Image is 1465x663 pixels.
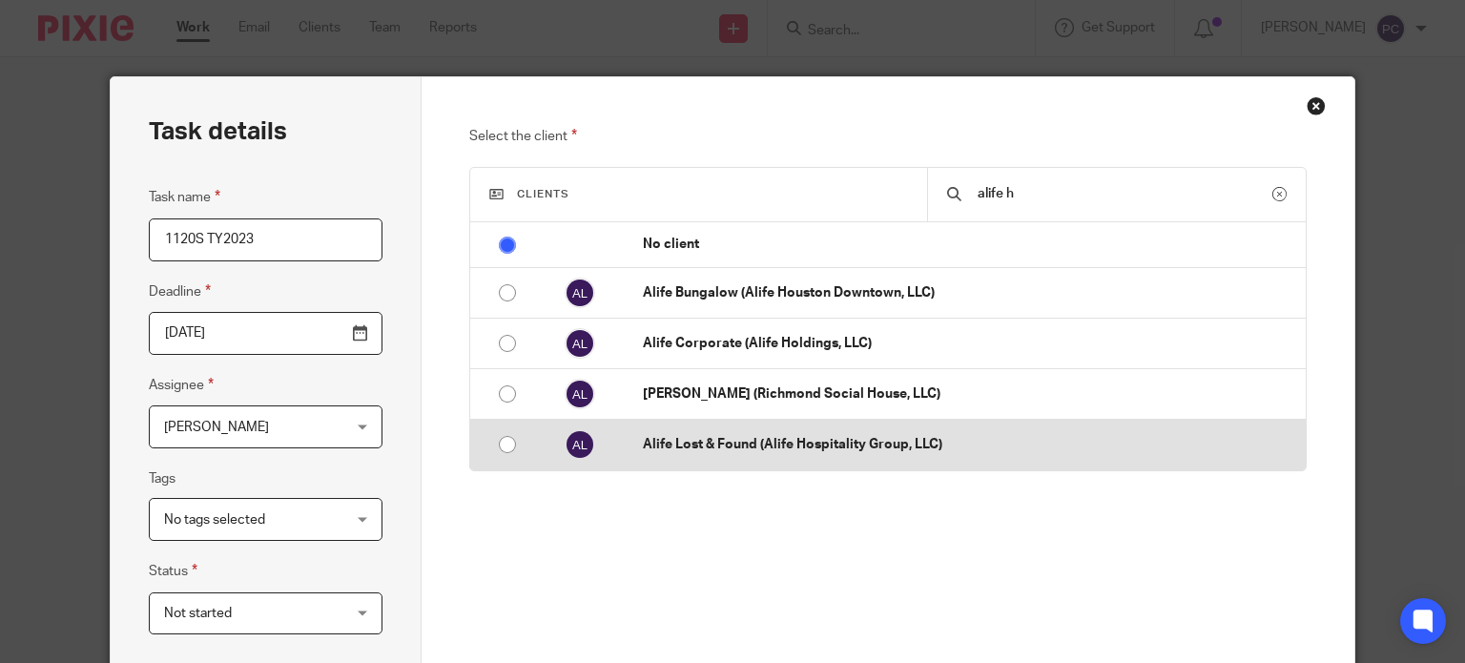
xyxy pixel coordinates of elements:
[643,435,1295,454] p: Alife Lost & Found (Alife Hospitality Group, LLC)
[976,183,1271,204] input: Search...
[517,189,569,199] span: Clients
[149,115,287,148] h2: Task details
[643,235,1295,254] p: No client
[469,125,1307,148] p: Select the client
[149,469,175,488] label: Tags
[643,384,1295,404] p: [PERSON_NAME] (Richmond Social House, LLC)
[164,421,269,434] span: [PERSON_NAME]
[643,334,1295,353] p: Alife Corporate (Alife Holdings, LLC)
[149,374,214,396] label: Assignee
[565,278,595,308] img: svg%3E
[565,429,595,460] img: svg%3E
[149,560,197,582] label: Status
[643,283,1295,302] p: Alife Bungalow (Alife Houston Downtown, LLC)
[565,328,595,359] img: svg%3E
[149,186,220,208] label: Task name
[149,218,382,261] input: Task name
[149,312,382,355] input: Pick a date
[164,607,232,620] span: Not started
[565,379,595,409] img: svg%3E
[164,513,265,527] span: No tags selected
[1307,96,1326,115] div: Close this dialog window
[149,280,211,302] label: Deadline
